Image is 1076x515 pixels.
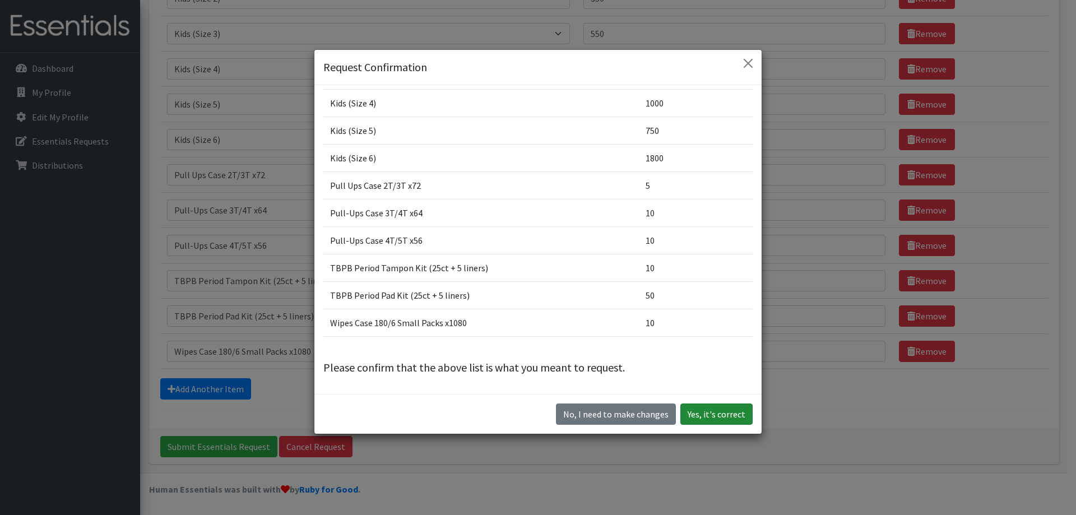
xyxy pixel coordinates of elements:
[323,309,639,336] td: Wipes Case 180/6 Small Packs x1080
[639,89,753,117] td: 1000
[639,117,753,144] td: 750
[556,403,676,425] button: No I need to make changes
[323,359,753,376] p: Please confirm that the above list is what you meant to request.
[639,144,753,171] td: 1800
[639,309,753,336] td: 10
[639,226,753,254] td: 10
[639,171,753,199] td: 5
[323,59,427,76] h5: Request Confirmation
[739,54,757,72] button: Close
[323,117,639,144] td: Kids (Size 5)
[639,199,753,226] td: 10
[323,254,639,281] td: TBPB Period Tampon Kit (25ct + 5 liners)
[323,89,639,117] td: Kids (Size 4)
[323,199,639,226] td: Pull-Ups Case 3T/4T x64
[680,403,753,425] button: Yes, it's correct
[323,171,639,199] td: Pull Ups Case 2T/3T x72
[639,254,753,281] td: 10
[323,226,639,254] td: Pull-Ups Case 4T/5T x56
[323,144,639,171] td: Kids (Size 6)
[639,281,753,309] td: 50
[323,281,639,309] td: TBPB Period Pad Kit (25ct + 5 liners)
